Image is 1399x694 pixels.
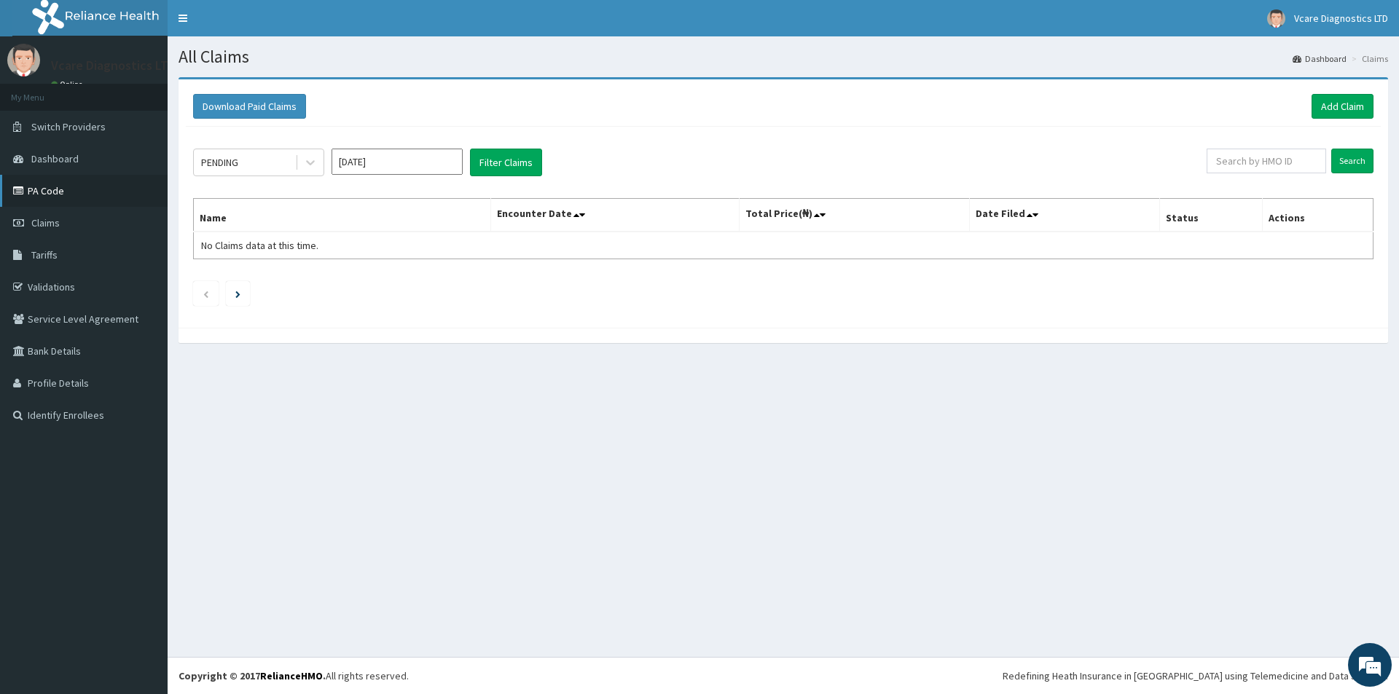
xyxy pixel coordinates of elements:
[193,94,306,119] button: Download Paid Claims
[1348,52,1388,65] li: Claims
[31,216,60,229] span: Claims
[31,120,106,133] span: Switch Providers
[179,669,326,682] strong: Copyright © 2017 .
[490,199,739,232] th: Encounter Date
[1262,199,1373,232] th: Actions
[1293,52,1347,65] a: Dashboard
[969,199,1159,232] th: Date Filed
[201,155,238,170] div: PENDING
[1331,149,1373,173] input: Search
[194,199,491,232] th: Name
[51,79,86,90] a: Online
[31,248,58,261] span: Tariffs
[203,287,209,300] a: Previous page
[168,657,1399,694] footer: All rights reserved.
[1207,149,1326,173] input: Search by HMO ID
[260,669,323,682] a: RelianceHMO
[235,287,240,300] a: Next page
[179,47,1388,66] h1: All Claims
[1294,12,1388,25] span: Vcare Diagnostics LTD
[332,149,463,175] input: Select Month and Year
[7,44,40,76] img: User Image
[1003,669,1388,683] div: Redefining Heath Insurance in [GEOGRAPHIC_DATA] using Telemedicine and Data Science!
[1312,94,1373,119] a: Add Claim
[51,59,176,72] p: Vcare Diagnostics LTD
[739,199,969,232] th: Total Price(₦)
[470,149,542,176] button: Filter Claims
[201,239,318,252] span: No Claims data at this time.
[31,152,79,165] span: Dashboard
[1267,9,1285,28] img: User Image
[1159,199,1262,232] th: Status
